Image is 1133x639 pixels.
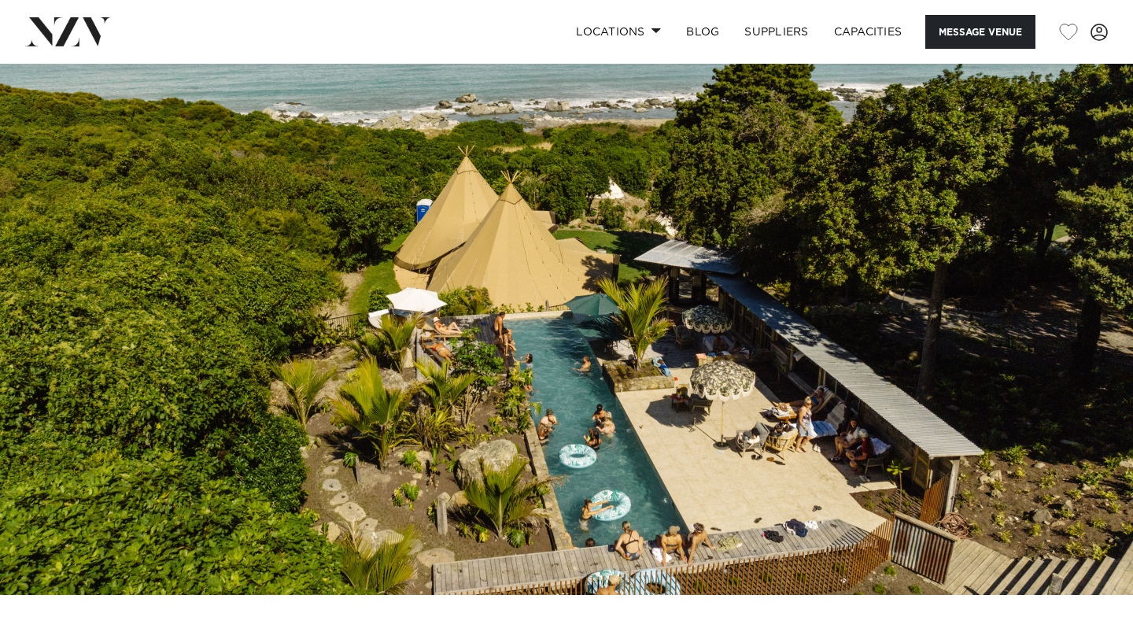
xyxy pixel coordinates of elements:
a: SUPPLIERS [732,15,821,49]
a: BLOG [674,15,732,49]
img: nzv-logo.png [25,17,111,46]
a: Capacities [821,15,915,49]
button: Message Venue [925,15,1035,49]
a: Locations [563,15,674,49]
